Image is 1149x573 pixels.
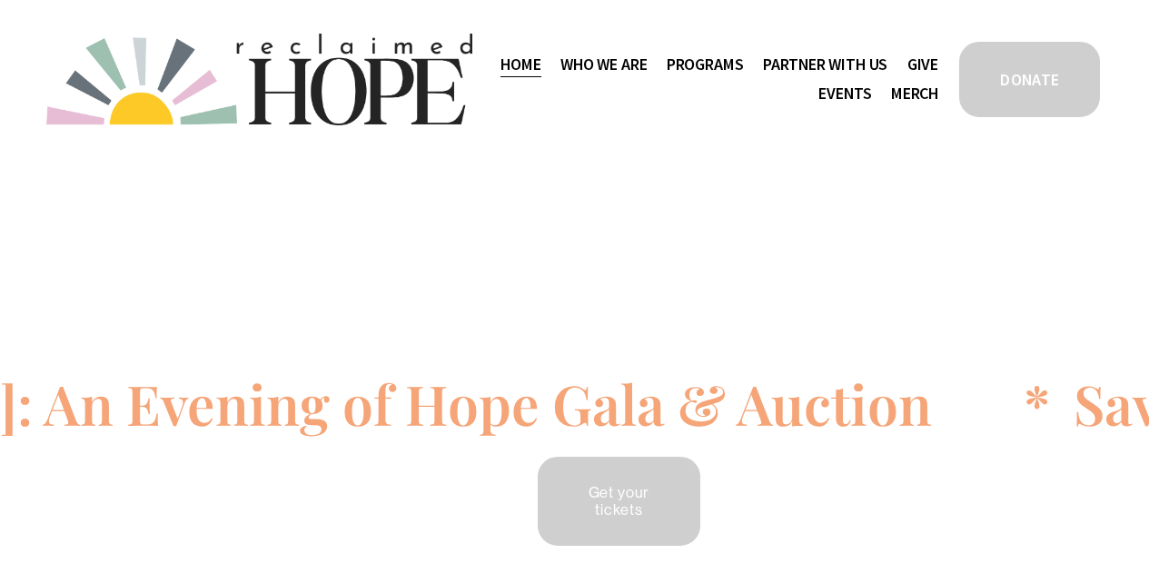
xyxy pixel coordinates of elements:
a: Get your tickets [535,454,703,548]
span: Partner With Us [763,52,887,78]
a: folder dropdown [667,50,744,79]
img: Reclaimed Hope Initiative [46,34,472,125]
span: Who We Are [560,52,647,78]
a: Events [818,79,871,108]
a: Home [500,50,540,79]
a: folder dropdown [560,50,647,79]
a: DONATE [956,39,1103,120]
a: Give [907,50,938,79]
span: Programs [667,52,744,78]
a: folder dropdown [763,50,887,79]
a: Merch [891,79,938,108]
